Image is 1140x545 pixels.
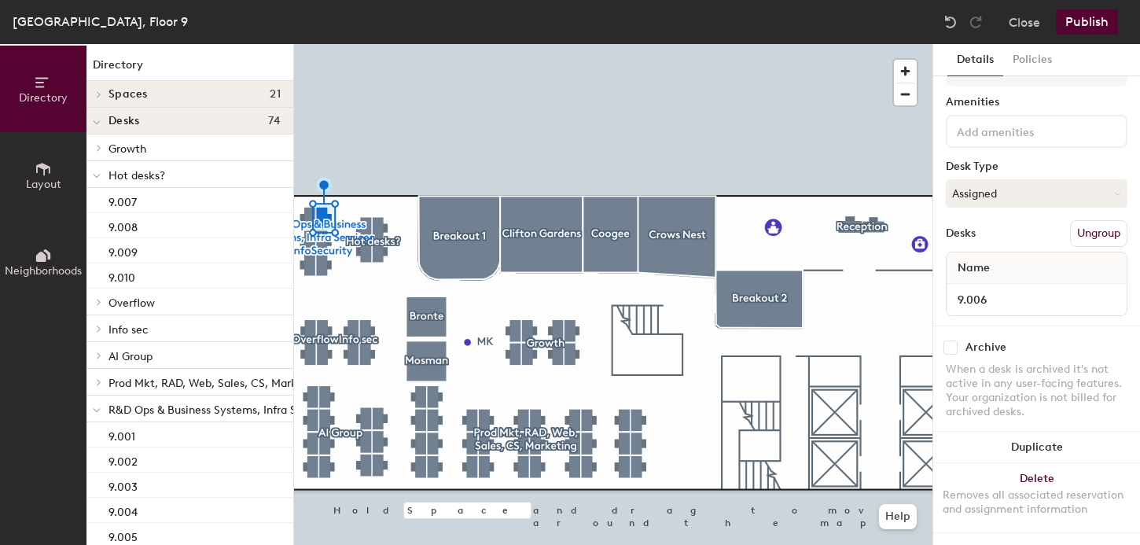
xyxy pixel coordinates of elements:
span: Growth [108,142,146,156]
span: AI Group [108,350,153,363]
div: Archive [965,341,1006,354]
span: 21 [270,88,281,101]
img: Undo [943,14,958,30]
span: 74 [268,115,281,127]
div: When a desk is archived it's not active in any user-facing features. Your organization is not bil... [946,363,1127,419]
input: Unnamed desk [950,289,1123,311]
button: Duplicate [933,432,1140,463]
span: Spaces [108,88,148,101]
p: 9.010 [108,267,135,285]
button: DeleteRemoves all associated reservation and assignment information [933,463,1140,532]
span: Desks [108,115,139,127]
p: 9.008 [108,216,138,234]
button: Details [947,44,1003,76]
button: Policies [1003,44,1061,76]
span: Name [950,254,998,282]
p: 9.005 [108,526,138,544]
div: [GEOGRAPHIC_DATA], Floor 9 [13,12,188,31]
button: Ungroup [1070,220,1127,247]
button: Help [879,504,917,529]
span: Overflow [108,296,155,310]
div: Desk Type [946,160,1127,173]
div: Amenities [946,96,1127,109]
span: Hot desks? [108,169,165,182]
span: Layout [26,178,61,191]
p: 9.009 [108,241,138,260]
div: Desks [946,227,976,240]
p: 9.004 [108,501,138,519]
p: 9.003 [108,476,138,494]
p: 9.001 [108,425,135,444]
button: Close [1009,9,1040,35]
span: Neighborhoods [5,264,82,278]
input: Add amenities [954,121,1095,140]
img: Redo [968,14,984,30]
span: Info sec [108,323,149,337]
button: Assigned [946,179,1127,208]
div: Removes all associated reservation and assignment information [943,488,1131,517]
h1: Directory [86,57,293,81]
p: 9.007 [108,191,137,209]
button: Publish [1056,9,1118,35]
span: Prod Mkt, RAD, Web, Sales, CS, Marketing [108,377,324,390]
span: R&D Ops & Business Systems, Infra Services & InfoSecurity [108,403,409,417]
span: Directory [19,91,68,105]
p: 9.002 [108,451,138,469]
